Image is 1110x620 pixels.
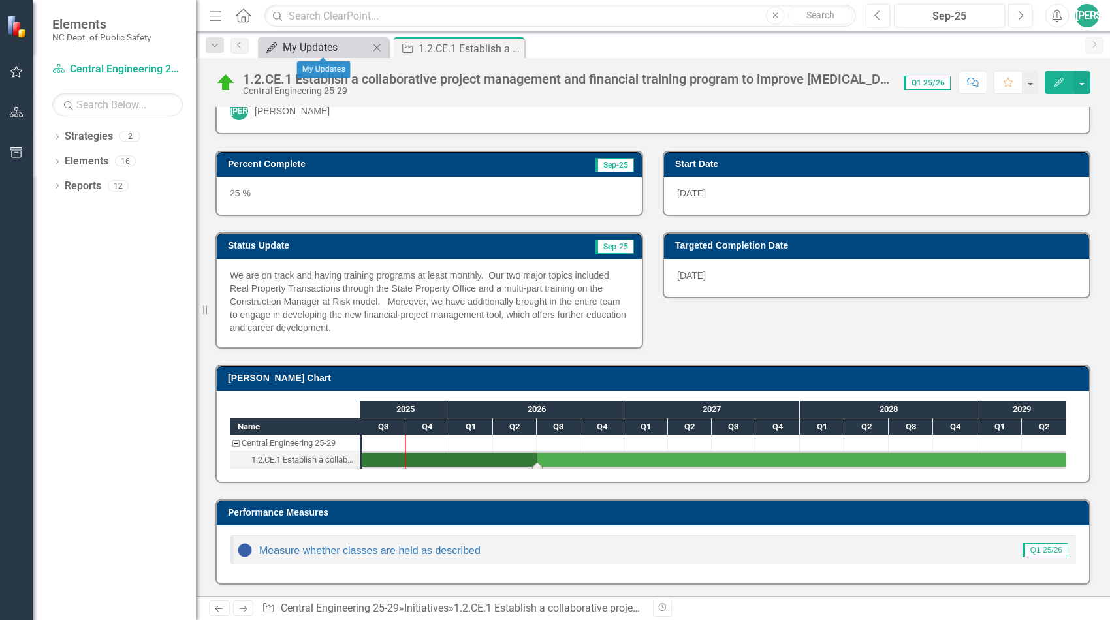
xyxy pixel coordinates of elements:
[675,159,1083,169] h3: Start Date
[677,188,706,198] span: [DATE]
[405,418,449,435] div: Q4
[65,129,113,144] a: Strategies
[755,418,800,435] div: Q4
[362,418,405,435] div: Q3
[217,177,642,215] div: 25 %
[595,240,634,254] span: Sep-25
[1022,418,1066,435] div: Q2
[1075,4,1099,27] button: [PERSON_NAME]
[228,508,1083,518] h3: Performance Measures
[119,131,140,142] div: 2
[262,601,643,616] div: » »
[108,180,129,191] div: 12
[404,602,449,614] a: Initiatives
[242,435,336,452] div: Central Engineering 25-29
[261,39,369,55] a: My Updates
[215,72,236,93] img: On Target
[228,159,498,169] h3: Percent Complete
[52,32,151,42] small: NC Dept. of Public Safety
[675,241,1083,251] h3: Targeted Completion Date
[281,602,399,614] a: Central Engineering 25-29
[52,16,151,32] span: Elements
[264,5,856,27] input: Search ClearPoint...
[243,72,891,86] div: 1.2.CE.1 Establish a collaborative project management and financial training program to improve [...
[1023,543,1068,557] span: Q1 25/26
[115,156,136,167] div: 16
[230,452,360,469] div: Task: Start date: 2025-07-01 End date: 2029-06-30
[230,435,360,452] div: Central Engineering 25-29
[449,401,624,418] div: 2026
[230,452,360,469] div: 1.2.CE.1 Establish a collaborative project management and financial training program to improve c...
[894,4,1005,27] button: Sep-25
[237,542,253,558] img: No Information
[230,269,629,334] p: We are on track and having training programs at least monthly. Our two major topics included Real...
[624,418,668,435] div: Q1
[580,418,624,435] div: Q4
[283,39,369,55] div: My Updates
[52,93,183,116] input: Search Below...
[243,86,891,96] div: Central Engineering 25-29
[230,102,248,120] div: [PERSON_NAME]
[230,418,360,435] div: Name
[362,453,1066,467] div: Task: Start date: 2025-07-01 End date: 2029-06-30
[898,8,1000,24] div: Sep-25
[595,158,634,172] span: Sep-25
[537,418,580,435] div: Q3
[52,62,183,77] a: Central Engineering 25-29
[449,418,493,435] div: Q1
[454,602,1096,614] div: 1.2.CE.1 Establish a collaborative project management and financial training program to improve [...
[933,418,977,435] div: Q4
[624,401,800,418] div: 2027
[419,40,521,57] div: 1.2.CE.1 Establish a collaborative project management and financial training program to improve [...
[251,452,356,469] div: 1.2.CE.1 Establish a collaborative project management and financial training program to improve [...
[65,179,101,194] a: Reports
[889,418,933,435] div: Q3
[904,76,951,90] span: Q1 25/26
[712,418,755,435] div: Q3
[806,10,834,20] span: Search
[493,418,537,435] div: Q2
[677,270,706,281] span: [DATE]
[362,401,449,418] div: 2025
[977,418,1022,435] div: Q1
[800,401,977,418] div: 2028
[230,435,360,452] div: Task: Central Engineering 25-29 Start date: 2025-07-01 End date: 2025-07-02
[800,418,844,435] div: Q1
[844,418,889,435] div: Q2
[228,373,1083,383] h3: [PERSON_NAME] Chart
[65,154,108,169] a: Elements
[787,7,853,25] button: Search
[259,545,481,556] a: Measure whether classes are held as described
[977,401,1066,418] div: 2029
[255,104,330,117] div: [PERSON_NAME]
[228,241,475,251] h3: Status Update
[6,14,30,39] img: ClearPoint Strategy
[297,61,351,78] div: My Updates
[668,418,712,435] div: Q2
